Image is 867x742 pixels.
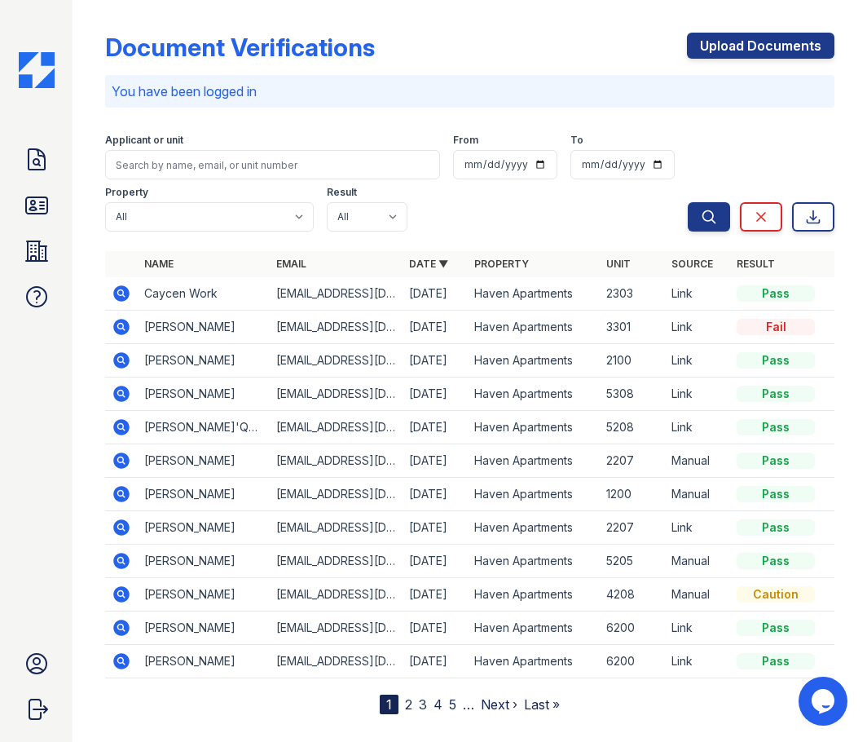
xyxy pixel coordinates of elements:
td: [EMAIL_ADDRESS][DOMAIN_NAME] [270,411,402,444]
a: Upload Documents [687,33,834,59]
div: Pass [737,453,815,469]
p: You have been logged in [112,82,828,101]
a: 4 [433,696,442,713]
td: [DATE] [403,645,468,678]
label: From [453,134,478,147]
td: [EMAIL_ADDRESS][DOMAIN_NAME] [270,578,402,612]
div: Pass [737,653,815,669]
a: Property [474,258,529,270]
td: [PERSON_NAME]'Quavion [PERSON_NAME] [138,411,270,444]
td: Haven Apartments [468,277,600,311]
a: Name [144,258,174,270]
span: … [463,695,474,714]
div: Pass [737,285,815,302]
td: [PERSON_NAME] [138,612,270,645]
iframe: chat widget [799,677,851,726]
td: 2303 [600,277,665,311]
label: Applicant or unit [105,134,183,147]
label: Property [105,186,148,199]
div: Caution [737,586,815,603]
a: Result [737,258,775,270]
td: [DATE] [403,612,468,645]
div: Pass [737,386,815,402]
a: Source [671,258,713,270]
td: [PERSON_NAME] [138,344,270,378]
td: Haven Apartments [468,645,600,678]
td: Haven Apartments [468,444,600,478]
td: 4208 [600,578,665,612]
td: [DATE] [403,378,468,411]
a: Last » [524,696,560,713]
td: [PERSON_NAME] [138,578,270,612]
td: [PERSON_NAME] [138,545,270,578]
td: Manual [665,478,730,511]
div: Document Verifications [105,33,375,62]
td: [EMAIL_ADDRESS][DOMAIN_NAME] [270,378,402,411]
td: [DATE] [403,277,468,311]
td: [DATE] [403,344,468,378]
div: Pass [737,419,815,435]
td: 1200 [600,478,665,511]
td: Link [665,645,730,678]
td: [EMAIL_ADDRESS][DOMAIN_NAME] [270,311,402,344]
td: Link [665,612,730,645]
td: [DATE] [403,578,468,612]
td: Manual [665,578,730,612]
td: [EMAIL_ADDRESS][DOMAIN_NAME] [270,612,402,645]
td: Haven Apartments [468,344,600,378]
img: CE_Icon_Blue-c292c112584629df590d857e76928e9f676e5b41ef8f769ba2f05ee15b207248.png [19,52,55,88]
a: 2 [405,696,412,713]
td: Link [665,311,730,344]
td: Haven Apartments [468,612,600,645]
td: 5208 [600,411,665,444]
td: 2207 [600,444,665,478]
td: [PERSON_NAME] [138,378,270,411]
td: [PERSON_NAME] [138,478,270,511]
td: [PERSON_NAME] [138,511,270,545]
a: Email [276,258,306,270]
td: [DATE] [403,411,468,444]
div: Pass [737,620,815,636]
label: To [570,134,583,147]
td: Haven Apartments [468,545,600,578]
td: [DATE] [403,444,468,478]
td: 6200 [600,612,665,645]
td: Link [665,378,730,411]
td: Haven Apartments [468,378,600,411]
td: [EMAIL_ADDRESS][DOMAIN_NAME] [270,645,402,678]
td: Haven Apartments [468,578,600,612]
td: Haven Apartments [468,511,600,545]
td: [EMAIL_ADDRESS][DOMAIN_NAME] [270,478,402,511]
td: Haven Apartments [468,311,600,344]
td: Link [665,344,730,378]
label: Result [327,186,357,199]
div: Fail [737,319,815,335]
td: [EMAIL_ADDRESS][DOMAIN_NAME] [270,545,402,578]
td: Manual [665,545,730,578]
a: Date ▼ [409,258,448,270]
td: 2100 [600,344,665,378]
a: Next › [481,696,517,713]
td: Link [665,511,730,545]
td: 5205 [600,545,665,578]
td: [PERSON_NAME] [138,444,270,478]
div: Pass [737,352,815,369]
td: Link [665,411,730,444]
td: [DATE] [403,511,468,545]
td: Haven Apartments [468,411,600,444]
td: [DATE] [403,311,468,344]
td: 3301 [600,311,665,344]
td: Link [665,277,730,311]
a: 5 [449,696,456,713]
td: 5308 [600,378,665,411]
td: Haven Apartments [468,478,600,511]
div: Pass [737,486,815,502]
a: 3 [419,696,427,713]
td: Manual [665,444,730,478]
td: [EMAIL_ADDRESS][DOMAIN_NAME] [270,277,402,311]
td: [DATE] [403,545,468,578]
td: Caycen Work [138,277,270,311]
td: [EMAIL_ADDRESS][DOMAIN_NAME] [270,444,402,478]
td: 2207 [600,511,665,545]
td: [DATE] [403,478,468,511]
